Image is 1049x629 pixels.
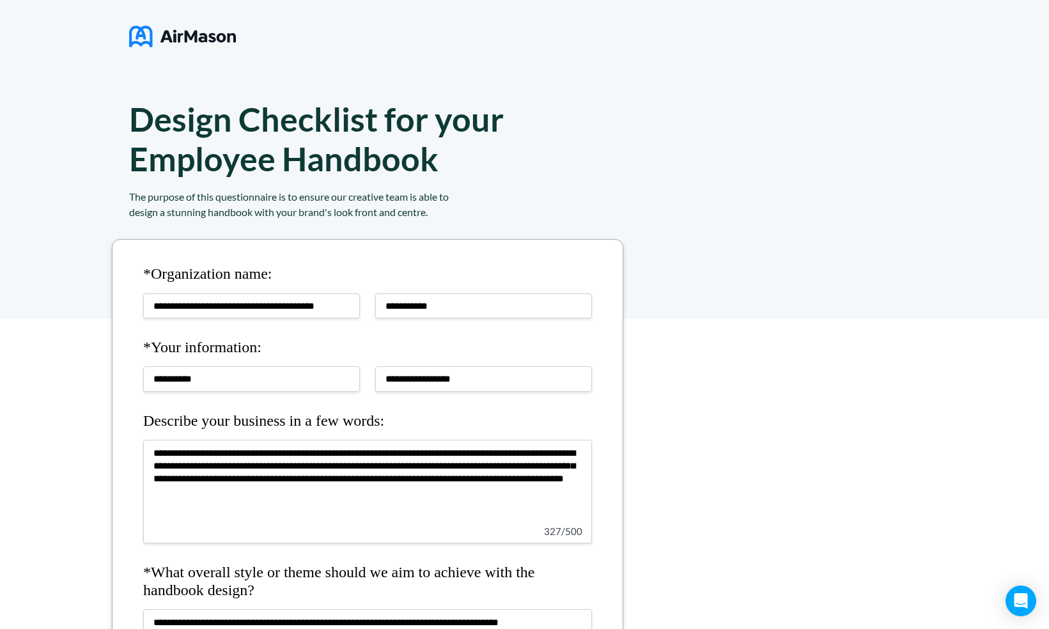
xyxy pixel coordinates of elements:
h4: *What overall style or theme should we aim to achieve with the handbook design? [143,564,592,599]
h1: Design Checklist for your Employee Handbook [129,99,504,178]
img: logo [129,20,236,52]
div: Open Intercom Messenger [1006,586,1036,616]
h4: *Your information: [143,339,592,357]
div: The purpose of this questionnaire is to ensure our creative team is able to [129,189,653,205]
h4: Describe your business in a few words: [143,412,592,430]
div: design a stunning handbook with your brand's look front and centre. [129,205,653,220]
h4: *Organization name: [143,265,592,283]
span: 327 / 500 [544,525,582,537]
